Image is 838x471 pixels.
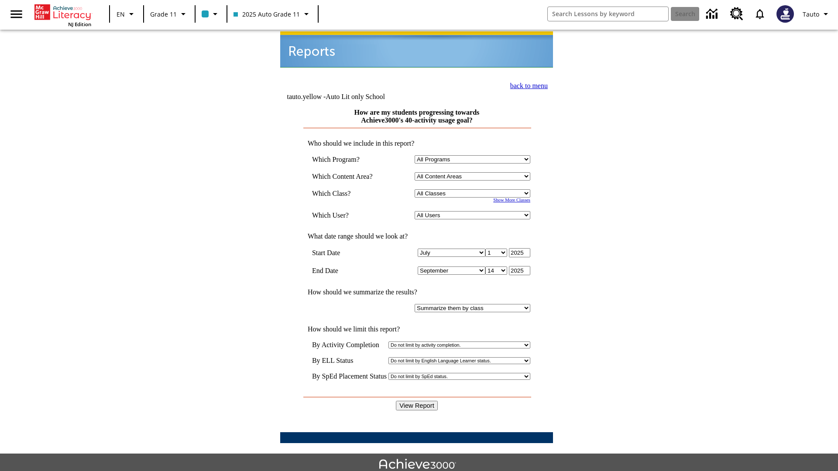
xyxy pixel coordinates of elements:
button: Language: EN, Select a language [113,6,141,22]
span: EN [117,10,125,19]
a: Resource Center, Will open in new tab [725,2,749,26]
td: Which Class? [312,189,385,198]
td: By Activity Completion [312,341,387,349]
td: Who should we include in this report? [303,140,530,147]
input: View Report [396,401,438,410]
img: Avatar [776,5,794,23]
td: What date range should we look at? [303,232,530,240]
td: How should we summarize the results? [303,288,530,296]
button: Open side menu [3,1,29,27]
td: Which User? [312,211,385,219]
a: Show More Classes [493,198,530,202]
span: NJ Edition [68,21,91,27]
a: Data Center [701,2,725,26]
button: Grade: Grade 11, Select a grade [147,6,192,22]
span: 2025 Auto Grade 11 [234,10,300,19]
td: tauto.yellow - [287,93,447,101]
a: back to menu [510,82,548,89]
td: Start Date [312,248,385,257]
td: By ELL Status [312,357,387,365]
button: Class: 2025 Auto Grade 11, Select your class [230,6,315,22]
span: Tauto [803,10,819,19]
td: By SpEd Placement Status [312,372,387,380]
img: header [280,31,553,68]
nobr: Which Content Area? [312,173,373,180]
div: Home [34,3,91,27]
nobr: Auto Lit only School [326,93,385,100]
td: Which Program? [312,155,385,164]
td: How should we limit this report? [303,325,530,333]
button: Profile/Settings [799,6,835,22]
a: Notifications [749,3,771,25]
td: End Date [312,266,385,275]
span: Grade 11 [150,10,177,19]
a: How are my students progressing towards Achieve3000's 40-activity usage goal? [354,109,480,124]
button: Select a new avatar [771,3,799,25]
button: Class color is light blue. Change class color [198,6,224,22]
input: search field [548,7,668,21]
